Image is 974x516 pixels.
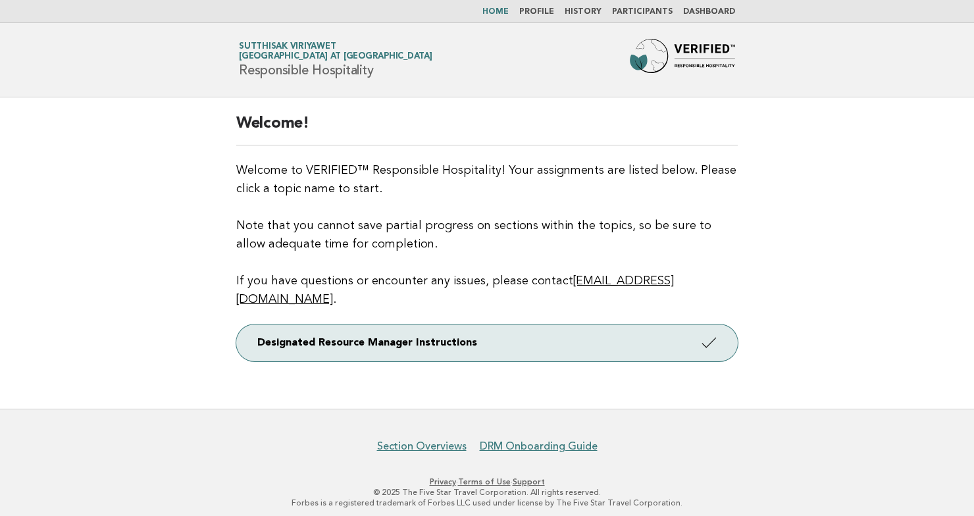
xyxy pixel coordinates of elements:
[239,43,432,77] h1: Responsible Hospitality
[84,487,890,498] p: © 2025 The Five Star Travel Corporation. All rights reserved.
[236,324,738,361] a: Designated Resource Manager Instructions
[236,161,738,309] p: Welcome to VERIFIED™ Responsible Hospitality! Your assignments are listed below. Please click a t...
[84,498,890,508] p: Forbes is a registered trademark of Forbes LLC used under license by The Five Star Travel Corpora...
[480,440,598,453] a: DRM Onboarding Guide
[458,477,511,486] a: Terms of Use
[239,42,432,61] a: Sutthisak Viriyawet[GEOGRAPHIC_DATA] at [GEOGRAPHIC_DATA]
[683,8,735,16] a: Dashboard
[630,39,735,81] img: Forbes Travel Guide
[430,477,456,486] a: Privacy
[519,8,554,16] a: Profile
[565,8,602,16] a: History
[236,113,738,145] h2: Welcome!
[377,440,467,453] a: Section Overviews
[239,53,432,61] span: [GEOGRAPHIC_DATA] at [GEOGRAPHIC_DATA]
[612,8,673,16] a: Participants
[84,477,890,487] p: · ·
[513,477,545,486] a: Support
[482,8,509,16] a: Home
